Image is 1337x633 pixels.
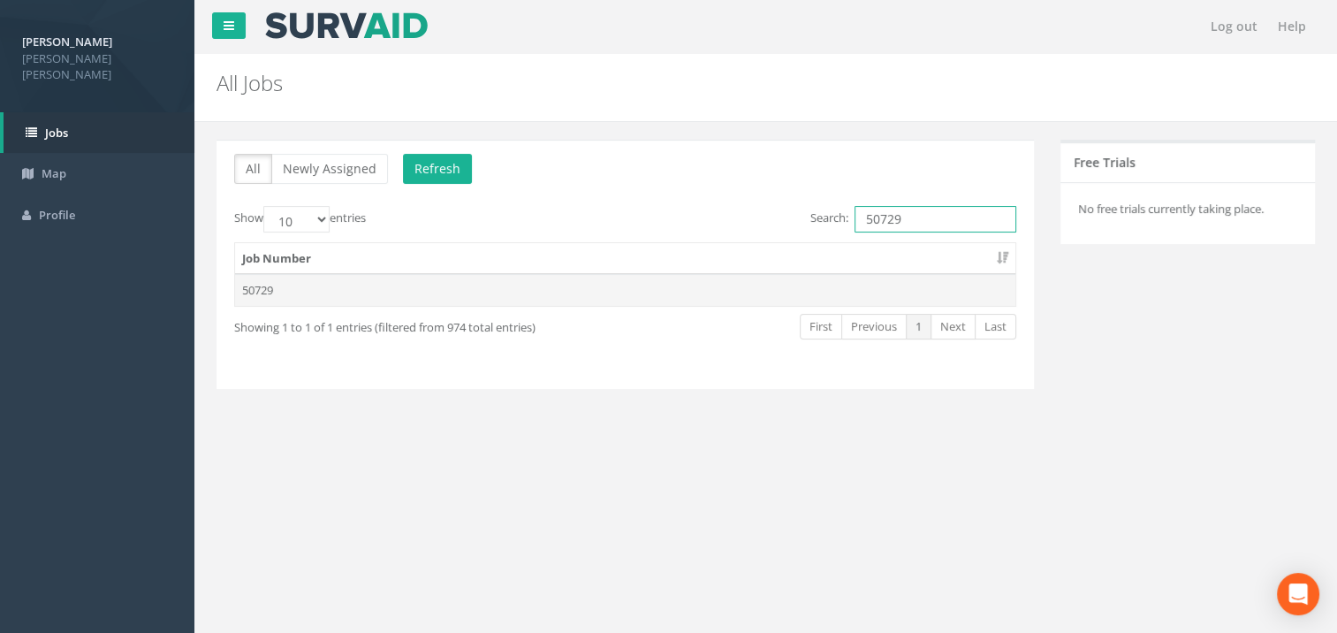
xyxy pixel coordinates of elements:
span: Jobs [45,125,68,141]
a: First [800,314,842,339]
strong: [PERSON_NAME] [22,34,112,50]
button: All [234,154,272,184]
input: Search: [855,206,1016,233]
h2: All Jobs [217,72,1128,95]
h5: Free Trials [1074,156,1136,169]
a: 1 [906,314,931,339]
span: Map [42,165,66,181]
span: [PERSON_NAME] [PERSON_NAME] [22,50,172,83]
label: Show entries [234,206,366,233]
span: Profile [39,207,75,223]
select: Showentries [263,206,330,233]
a: Last [975,314,1016,339]
p: No free trials currently taking place. [1078,201,1297,217]
td: 50729 [235,274,1015,306]
div: Showing 1 to 1 of 1 entries (filtered from 974 total entries) [234,312,544,336]
div: Open Intercom Messenger [1277,573,1319,615]
label: Search: [810,206,1016,233]
a: Previous [841,314,907,339]
button: Newly Assigned [271,154,388,184]
th: Job Number: activate to sort column ascending [235,243,1015,275]
a: Next [931,314,976,339]
a: Jobs [4,112,194,154]
a: [PERSON_NAME] [PERSON_NAME] [PERSON_NAME] [22,29,172,83]
button: Refresh [403,154,472,184]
